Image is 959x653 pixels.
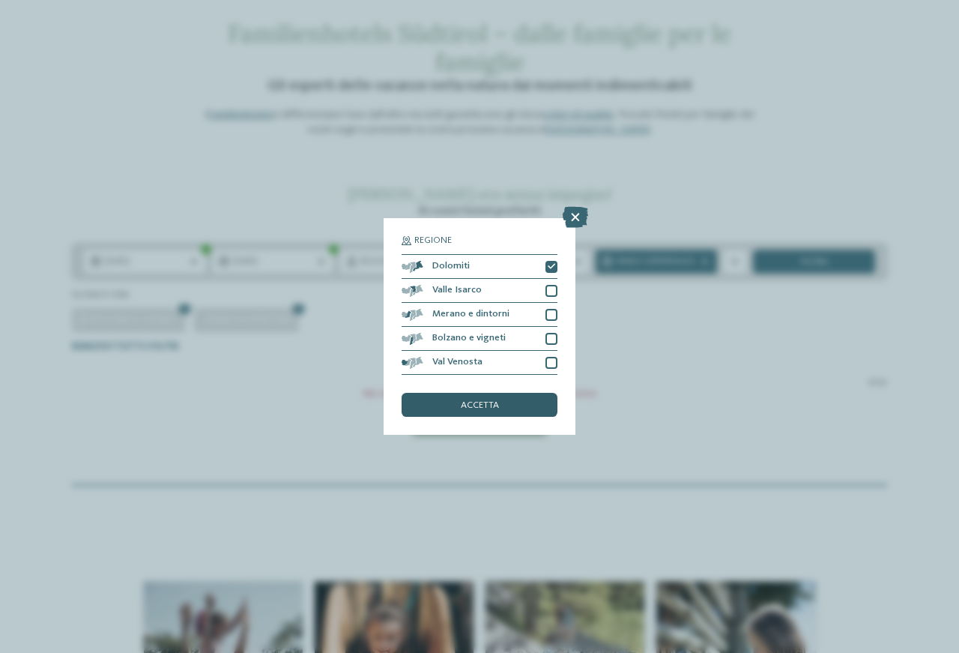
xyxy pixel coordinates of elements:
span: Merano e dintorni [432,310,509,319]
span: Valle Isarco [432,286,482,295]
span: Dolomiti [432,262,470,271]
span: Val Venosta [432,358,482,367]
span: Bolzano e vigneti [432,334,506,343]
span: accetta [461,401,499,411]
span: Regione [414,236,452,246]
